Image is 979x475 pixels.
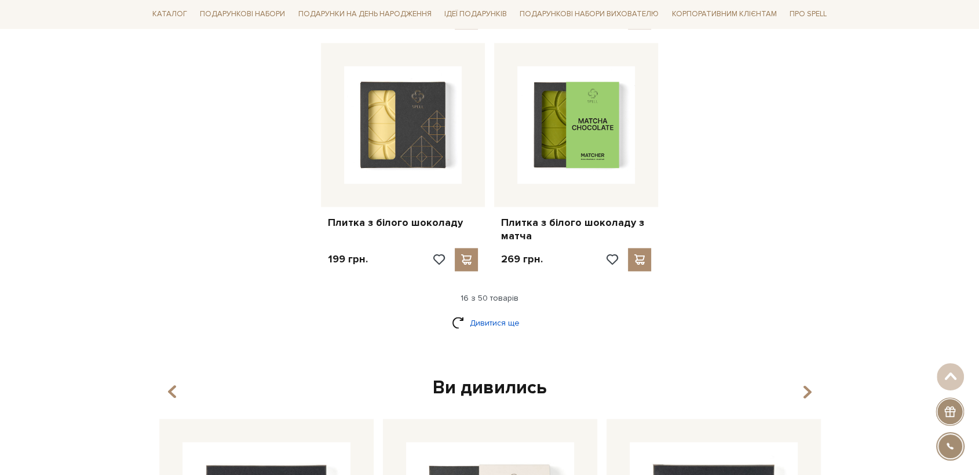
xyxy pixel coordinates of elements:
[515,5,663,24] a: Подарункові набори вихователю
[143,293,836,304] div: 16 з 50 товарів
[501,253,543,266] p: 269 грн.
[328,253,368,266] p: 199 грн.
[294,6,436,24] a: Подарунки на День народження
[452,313,527,333] a: Дивитися ще
[148,6,192,24] a: Каталог
[501,216,651,243] a: Плитка з білого шоколаду з матча
[440,6,512,24] a: Ідеї подарунків
[667,5,781,24] a: Корпоративним клієнтам
[328,216,478,229] a: Плитка з білого шоколаду
[785,6,831,24] a: Про Spell
[155,376,824,400] div: Ви дивились
[195,6,290,24] a: Подарункові набори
